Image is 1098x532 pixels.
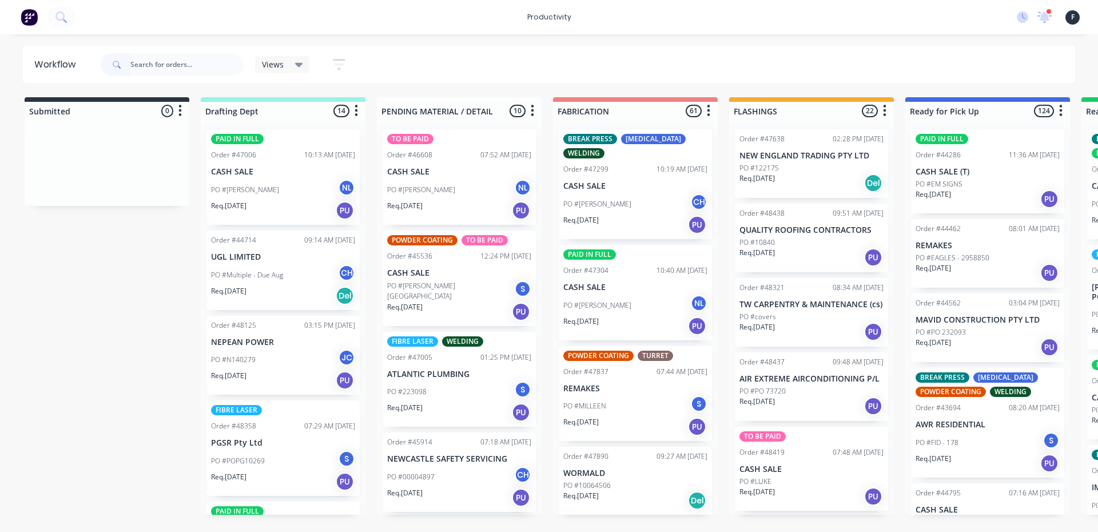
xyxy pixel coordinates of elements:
[387,454,531,464] p: NEWCASTLE SAFETY SERVICING
[522,9,577,26] div: productivity
[916,298,961,308] div: Order #44562
[336,201,354,220] div: PU
[638,351,673,361] div: TURRET
[442,336,483,347] div: WELDING
[657,164,707,174] div: 10:19 AM [DATE]
[739,357,785,367] div: Order #48437
[211,421,256,431] div: Order #48358
[739,173,775,184] p: Req. [DATE]
[1009,488,1060,498] div: 07:16 AM [DATE]
[739,312,776,322] p: PO #covers
[563,401,606,411] p: PO #MILLEEN
[911,129,1064,213] div: PAID IN FULLOrder #4428611:36 AM [DATE]CASH SALE (T)PO #EM SIGNSReq.[DATE]PU
[387,387,427,397] p: PO #223098
[916,488,961,498] div: Order #44795
[336,371,354,390] div: PU
[563,316,599,327] p: Req. [DATE]
[739,208,785,219] div: Order #48438
[336,287,354,305] div: Del
[735,129,888,198] div: Order #4763802:28 PM [DATE]NEW ENGLAND TRADING PTY LTDPO #122175Req.[DATE]Del
[916,224,961,234] div: Order #44462
[916,189,951,200] p: Req. [DATE]
[911,219,1064,288] div: Order #4446208:01 AM [DATE]REMAKESPO #EAGLES - 2958850Req.[DATE]PU
[973,372,1038,383] div: [MEDICAL_DATA]
[911,293,1064,362] div: Order #4456203:04 PM [DATE]MAVID CONSTRUCTION PTY LTDPO #PO 232093Req.[DATE]PU
[211,371,246,381] p: Req. [DATE]
[563,148,604,158] div: WELDING
[563,384,707,394] p: REMAKES
[563,283,707,292] p: CASH SALE
[211,235,256,245] div: Order #44714
[735,204,888,272] div: Order #4843809:51 AM [DATE]QUALITY ROOFING CONTRACTORSPO #10840Req.[DATE]PU
[563,367,608,377] div: Order #47837
[206,400,360,496] div: FIBRE LASEROrder #4835807:29 AM [DATE]PGSR Pty LtdPO #POPG10269SReq.[DATE]PU
[690,395,707,412] div: S
[338,179,355,196] div: NL
[916,454,951,464] p: Req. [DATE]
[512,489,530,507] div: PU
[211,286,246,296] p: Req. [DATE]
[739,487,775,497] p: Req. [DATE]
[1040,190,1059,208] div: PU
[739,151,884,161] p: NEW ENGLAND TRADING PTY LTD
[739,396,775,407] p: Req. [DATE]
[621,134,686,144] div: [MEDICAL_DATA]
[480,150,531,160] div: 07:52 AM [DATE]
[739,322,775,332] p: Req. [DATE]
[559,245,712,340] div: PAID IN FULLOrder #4730410:40 AM [DATE]CASH SALEPO #[PERSON_NAME]NLReq.[DATE]PU
[130,53,244,76] input: Search for orders...
[833,447,884,458] div: 07:48 AM [DATE]
[387,352,432,363] div: Order #47005
[559,447,712,515] div: Order #4789009:27 AM [DATE]WORMALDPO #10064506Req.[DATE]Del
[211,252,355,262] p: UGL LIMITED
[739,431,786,442] div: TO BE PAID
[462,235,508,245] div: TO BE PAID
[211,438,355,448] p: PGSR Pty Ltd
[1009,150,1060,160] div: 11:36 AM [DATE]
[514,466,531,483] div: CH
[739,163,779,173] p: PO #122175
[559,346,712,442] div: POWDER COATINGTURRETOrder #4783707:44 AM [DATE]REMAKESPO #MILLEENSReq.[DATE]PU
[387,150,432,160] div: Order #46608
[563,164,608,174] div: Order #47299
[387,403,423,413] p: Req. [DATE]
[833,208,884,219] div: 09:51 AM [DATE]
[833,283,884,293] div: 08:34 AM [DATE]
[916,403,961,413] div: Order #43694
[739,464,884,474] p: CASH SALE
[916,134,968,144] div: PAID IN FULL
[211,167,355,177] p: CASH SALE
[916,438,958,448] p: PO #FID - 178
[916,263,951,273] p: Req. [DATE]
[688,491,706,510] div: Del
[833,134,884,144] div: 02:28 PM [DATE]
[864,323,882,341] div: PU
[563,469,707,478] p: WORMALD
[563,300,631,311] p: PO #[PERSON_NAME]
[833,357,884,367] div: 09:48 AM [DATE]
[387,235,457,245] div: POWDER COATING
[688,216,706,234] div: PU
[211,338,355,347] p: NEPEAN POWER
[864,397,882,415] div: PU
[563,199,631,209] p: PO #[PERSON_NAME]
[480,352,531,363] div: 01:25 PM [DATE]
[657,367,707,377] div: 07:44 AM [DATE]
[864,487,882,506] div: PU
[916,179,962,189] p: PO #EM SIGNS
[563,417,599,427] p: Req. [DATE]
[387,201,423,211] p: Req. [DATE]
[739,283,785,293] div: Order #48321
[480,251,531,261] div: 12:24 PM [DATE]
[383,231,536,326] div: POWDER COATINGTO BE PAIDOrder #4553612:24 PM [DATE]CASH SALEPO #[PERSON_NAME][GEOGRAPHIC_DATA]SRe...
[735,352,888,421] div: Order #4843709:48 AM [DATE]AIR EXTREME AIRCONDITIONING P/LPO #PO 73720Req.[DATE]PU
[916,327,966,338] p: PO #PO 232093
[1043,432,1060,449] div: S
[916,338,951,348] p: Req. [DATE]
[916,253,989,263] p: PO #EAGLES - 2958850
[735,278,888,347] div: Order #4832108:34 AM [DATE]TW CARPENTRY & MAINTENANCE (cs)PO #coversReq.[DATE]PU
[1071,12,1075,22] span: F
[657,265,707,276] div: 10:40 AM [DATE]
[387,370,531,379] p: ATLANTIC PLUMBING
[563,215,599,225] p: Req. [DATE]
